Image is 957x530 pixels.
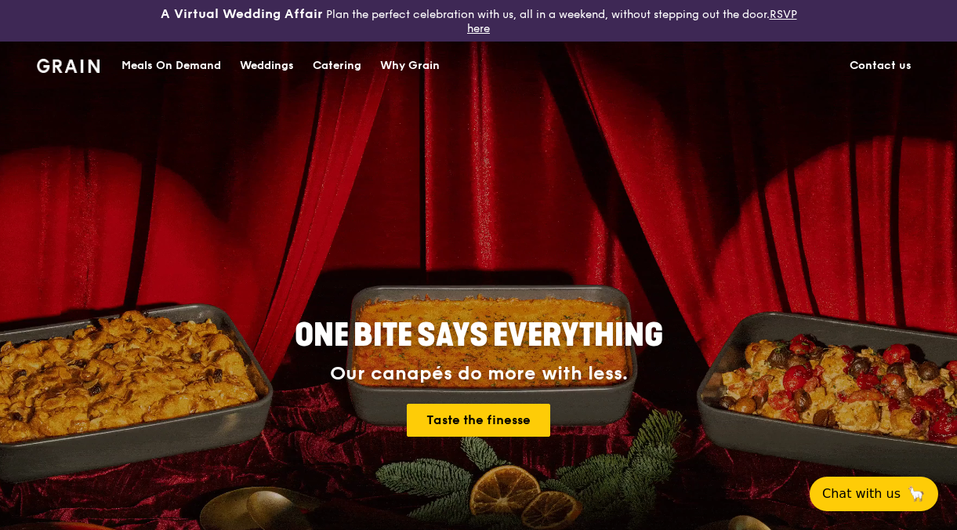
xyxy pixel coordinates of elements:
span: ONE BITE SAYS EVERYTHING [295,317,663,354]
a: RSVP here [467,8,797,35]
div: Meals On Demand [121,42,221,89]
a: Catering [303,42,371,89]
div: Plan the perfect celebration with us, all in a weekend, without stepping out the door. [160,6,798,35]
button: Chat with us🦙 [810,477,938,511]
a: Taste the finesse [407,404,550,437]
div: Catering [313,42,361,89]
a: Contact us [840,42,921,89]
div: Why Grain [380,42,440,89]
a: GrainGrain [37,41,100,88]
a: Weddings [230,42,303,89]
div: Our canapés do more with less. [197,363,761,385]
h3: A Virtual Wedding Affair [161,6,323,22]
div: Weddings [240,42,294,89]
span: Chat with us [822,485,901,503]
span: 🦙 [907,485,926,503]
a: Why Grain [371,42,449,89]
img: Grain [37,59,100,73]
